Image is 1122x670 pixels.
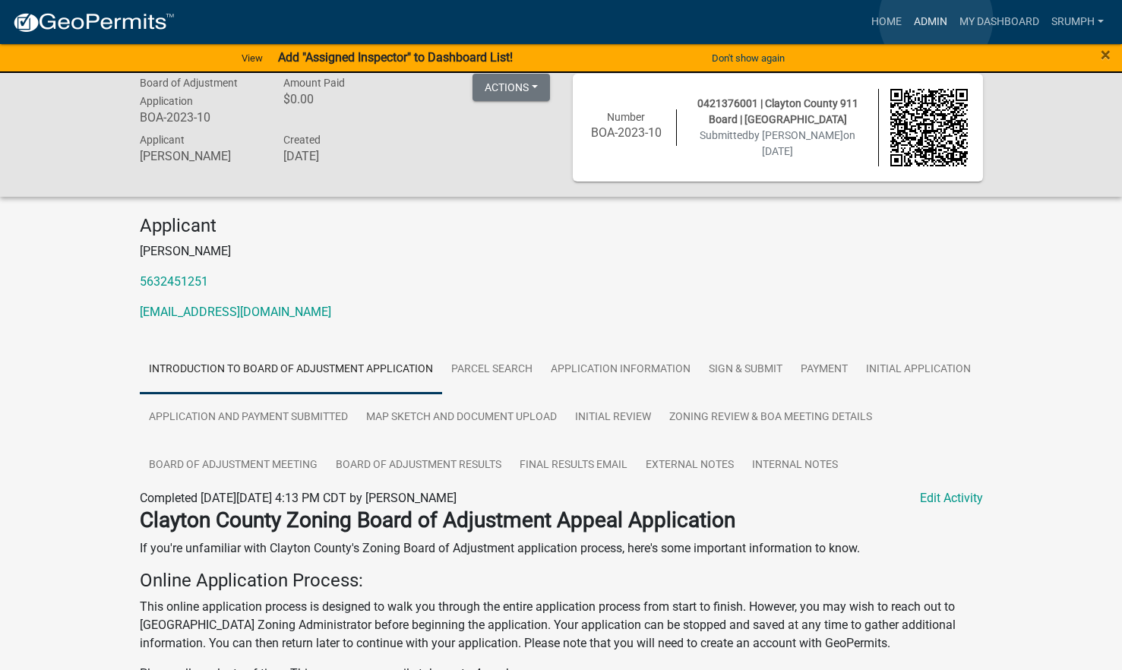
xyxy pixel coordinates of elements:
a: Edit Activity [920,489,983,507]
a: Introduction to Board of Adjustment Application [140,346,442,394]
strong: Clayton County Zoning Board of Adjustment Appeal Application [140,507,735,533]
p: This online application process is designed to walk you through the entire application process fr... [140,598,983,653]
a: View [235,46,269,71]
a: Final Results Email [510,441,637,490]
span: 0421376001 | Clayton County 911 Board | [GEOGRAPHIC_DATA] [697,97,858,125]
a: [EMAIL_ADDRESS][DOMAIN_NAME] [140,305,331,319]
a: My Dashboard [953,8,1045,36]
a: Admin [908,8,953,36]
h6: BOA-2023-10 [140,110,261,125]
span: Created [283,134,321,146]
a: Parcel search [442,346,542,394]
span: by [PERSON_NAME] [748,129,843,141]
a: Payment [792,346,857,394]
a: Home [865,8,908,36]
h6: [DATE] [283,149,405,163]
a: Board of Adjustment Results [327,441,510,490]
span: Completed [DATE][DATE] 4:13 PM CDT by [PERSON_NAME] [140,491,457,505]
a: Internal Notes [743,441,847,490]
a: Sign & Submit [700,346,792,394]
span: Amount Paid [283,77,345,89]
h4: Applicant [140,215,983,237]
span: Board of Adjustment Application [140,77,238,107]
h6: $0.00 [283,92,405,106]
a: Map Sketch and Document Upload [357,393,566,442]
a: Application and Payment Submitted [140,393,357,442]
span: Submitted on [DATE] [700,129,855,157]
span: Number [607,111,645,123]
a: srumph [1045,8,1110,36]
a: 5632451251 [140,274,208,289]
button: Close [1101,46,1111,64]
span: × [1101,44,1111,65]
img: QR code [890,89,968,166]
a: Zoning Review & BoA Meeting Details [660,393,881,442]
h4: Online Application Process: [140,570,983,592]
button: Don't show again [706,46,791,71]
span: Applicant [140,134,185,146]
a: Initial Review [566,393,660,442]
p: [PERSON_NAME] [140,242,983,261]
a: Initial Application [857,346,980,394]
h6: BOA-2023-10 [588,125,665,140]
a: Application Information [542,346,700,394]
a: External Notes [637,441,743,490]
h6: [PERSON_NAME] [140,149,261,163]
strong: Add "Assigned Inspector" to Dashboard List! [278,50,513,65]
a: Board of Adjustment Meeting [140,441,327,490]
p: If you're unfamiliar with Clayton County's Zoning Board of Adjustment application process, here's... [140,539,983,558]
button: Actions [473,74,550,101]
